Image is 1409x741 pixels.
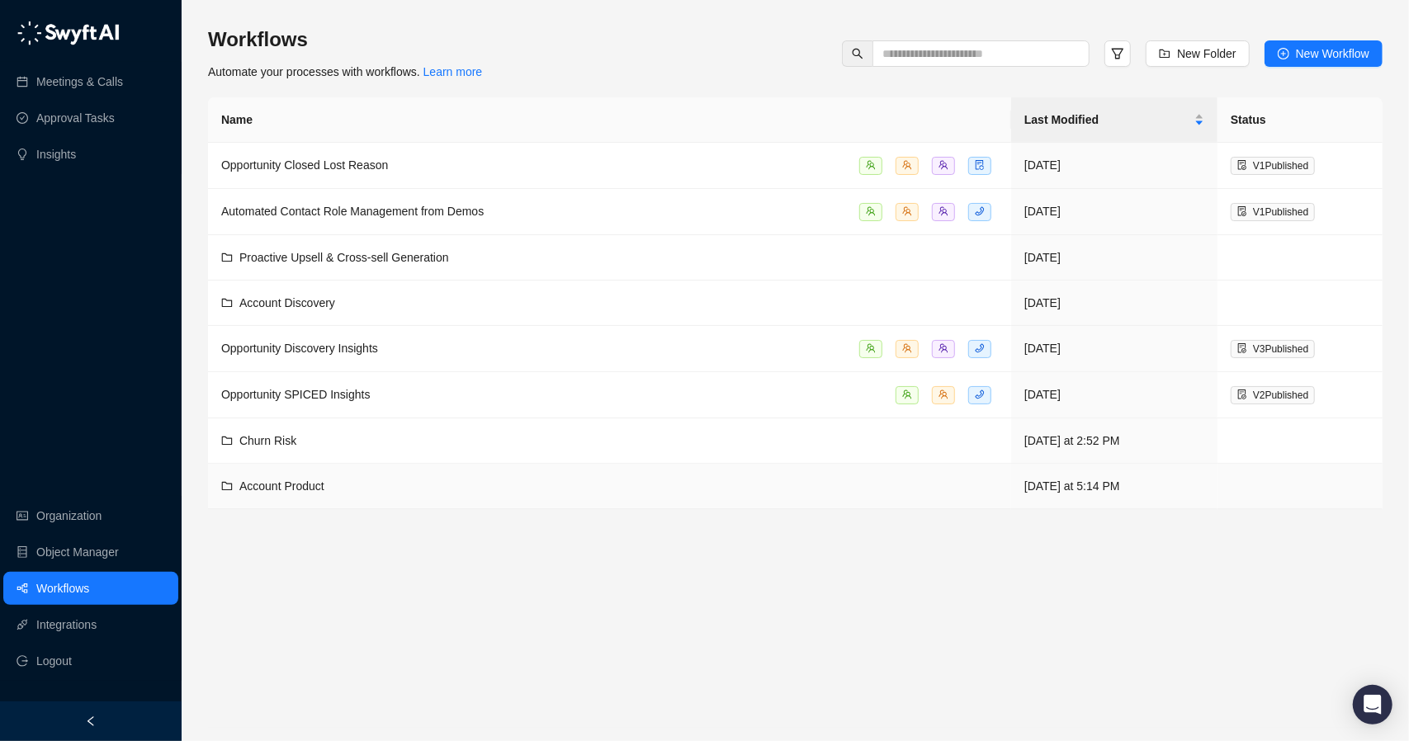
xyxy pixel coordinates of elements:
span: Automate your processes with workflows. [208,65,482,78]
h3: Workflows [208,26,482,53]
span: team [939,389,948,399]
span: Churn Risk [239,434,296,447]
span: Logout [36,644,72,677]
td: [DATE] [1011,326,1218,372]
td: [DATE] [1011,372,1218,418]
span: team [939,343,948,353]
span: plus-circle [1278,48,1289,59]
span: phone [975,206,985,216]
span: team [939,206,948,216]
a: Organization [36,499,102,532]
span: Account Product [239,479,324,493]
span: team [939,160,948,170]
span: folder-add [1159,48,1170,59]
span: file-sync [975,160,985,170]
span: search [852,48,863,59]
span: folder [221,252,233,263]
span: Opportunity SPICED Insights [221,388,371,401]
span: filter [1111,47,1124,60]
span: V 1 Published [1253,206,1308,218]
span: left [85,715,97,727]
button: New Folder [1146,40,1250,67]
a: Workflows [36,572,89,605]
span: New Workflow [1296,45,1369,63]
span: Last Modified [1024,111,1191,129]
a: Learn more [423,65,483,78]
span: phone [975,343,985,353]
span: V 2 Published [1253,389,1308,401]
th: Status [1218,97,1383,143]
span: Opportunity Discovery Insights [221,342,378,355]
span: file-done [1237,389,1247,399]
a: Object Manager [36,536,119,569]
img: logo-05li4sbe.png [17,21,120,45]
span: Opportunity Closed Lost Reason [221,158,388,172]
span: file-done [1237,206,1247,216]
span: V 1 Published [1253,160,1308,172]
button: New Workflow [1265,40,1383,67]
span: team [866,343,876,353]
td: [DATE] [1011,281,1218,326]
a: Approval Tasks [36,101,115,135]
td: [DATE] at 2:52 PM [1011,418,1218,464]
span: folder [221,435,233,446]
span: team [902,206,912,216]
a: Integrations [36,608,97,641]
span: V 3 Published [1253,343,1308,355]
span: team [902,343,912,353]
td: [DATE] [1011,189,1218,235]
a: Insights [36,138,76,171]
th: Name [208,97,1011,143]
td: [DATE] [1011,143,1218,189]
span: logout [17,655,28,667]
div: Open Intercom Messenger [1353,685,1392,724]
span: New Folder [1177,45,1236,63]
span: team [866,206,876,216]
td: [DATE] [1011,235,1218,281]
span: Automated Contact Role Management from Demos [221,205,484,218]
span: team [902,160,912,170]
span: folder [221,480,233,492]
span: team [866,160,876,170]
a: Meetings & Calls [36,65,123,98]
span: phone [975,389,985,399]
td: [DATE] at 5:14 PM [1011,464,1218,509]
span: file-done [1237,160,1247,170]
span: team [902,389,912,399]
span: Proactive Upsell & Cross-sell Generation [239,251,449,264]
span: folder [221,297,233,309]
span: file-done [1237,343,1247,353]
span: Account Discovery [239,296,335,309]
